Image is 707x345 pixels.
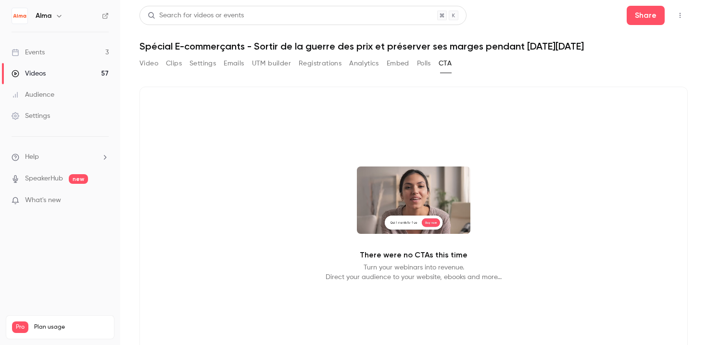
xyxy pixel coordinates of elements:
div: Settings [12,111,50,121]
iframe: Noticeable Trigger [97,196,109,205]
span: What's new [25,195,61,205]
button: Emails [224,56,244,71]
button: Video [139,56,158,71]
button: Settings [189,56,216,71]
button: CTA [439,56,452,71]
button: UTM builder [252,56,291,71]
div: Search for videos or events [148,11,244,21]
h6: Alma [36,11,51,21]
div: Events [12,48,45,57]
button: Share [627,6,665,25]
button: Analytics [349,56,379,71]
p: There were no CTAs this time [360,249,467,261]
button: Polls [417,56,431,71]
button: Clips [166,56,182,71]
span: Plan usage [34,323,108,331]
a: SpeakerHub [25,174,63,184]
p: Turn your webinars into revenue. Direct your audience to your website, ebooks and more... [326,263,502,282]
div: Audience [12,90,54,100]
span: Help [25,152,39,162]
div: Videos [12,69,46,78]
span: new [69,174,88,184]
button: Registrations [299,56,341,71]
h1: Spécial E-commerçants - Sortir de la guerre des prix et préserver ses marges pendant [DATE][DATE] [139,40,688,52]
button: Embed [387,56,409,71]
img: Alma [12,8,27,24]
li: help-dropdown-opener [12,152,109,162]
button: Top Bar Actions [672,8,688,23]
span: Pro [12,321,28,333]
